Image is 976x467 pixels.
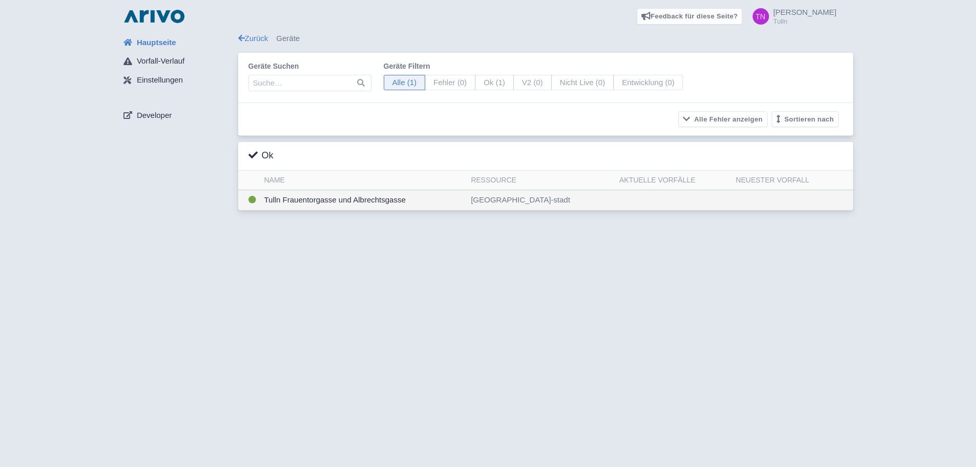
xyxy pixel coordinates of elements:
[773,8,836,16] span: [PERSON_NAME]
[384,75,426,91] span: Alle (1)
[115,71,238,90] a: Einstellungen
[773,18,836,25] small: Tulln
[137,37,176,49] span: Hauptseite
[137,110,172,121] span: Developer
[613,75,683,91] span: Entwicklung (0)
[260,171,467,190] th: Name
[115,33,238,52] a: Hauptseite
[637,8,743,25] a: Feedback für diese Seite?
[137,55,184,67] span: Vorfall-Verlauf
[115,52,238,71] a: Vorfall-Verlauf
[425,75,475,91] span: Fehler (0)
[115,106,238,125] a: Developer
[475,75,514,91] span: Ok (1)
[746,8,836,25] a: [PERSON_NAME] Tulln
[260,190,467,210] td: Tulln Frauentorgasse und Albrechtsgasse
[678,111,767,127] button: Alle Fehler anzeigen
[513,75,552,91] span: V2 (0)
[384,61,683,72] label: Geräte filtern
[248,150,274,161] h3: Ok
[248,75,371,91] input: Suche…
[248,61,371,72] label: Geräte suchen
[772,111,839,127] button: Sortieren nach
[467,171,615,190] th: Ressource
[238,34,268,43] a: Zurück
[467,190,615,210] td: [GEOGRAPHIC_DATA]-stadt
[615,171,732,190] th: Aktuelle Vorfälle
[732,171,853,190] th: Neuester Vorfall
[238,33,853,45] div: Geräte
[137,74,183,86] span: Einstellungen
[551,75,614,91] span: Nicht Live (0)
[121,8,187,25] img: logo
